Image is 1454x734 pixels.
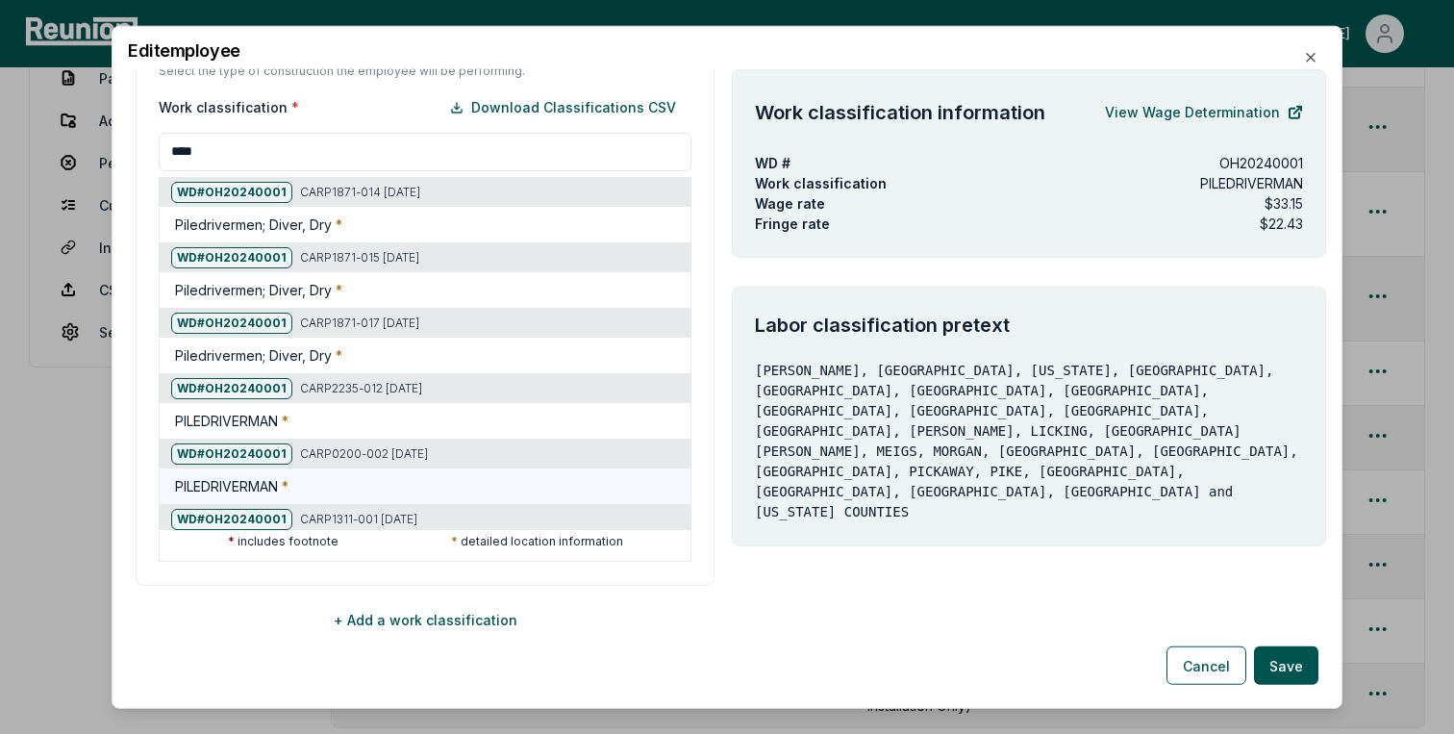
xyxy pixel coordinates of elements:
[755,152,790,172] p: WD #
[171,509,417,530] h5: CARP1311-001 [DATE]
[171,378,292,399] div: WD# OH20240001
[228,533,338,556] p: includes footnote
[171,246,419,267] h5: CARP1871-015 [DATE]
[175,345,342,366] h5: Piledrivermen; Diver, Dry
[755,360,1303,521] p: [PERSON_NAME], [GEOGRAPHIC_DATA], [US_STATE], [GEOGRAPHIC_DATA], [GEOGRAPHIC_DATA], [GEOGRAPHIC_D...
[1105,92,1303,131] a: View Wage Determination
[755,310,1303,339] h4: Labor classification pretext
[159,63,691,78] p: Select the type of construction the employee will be performing.
[171,443,428,465] h5: CARP0200-002 [DATE]
[171,313,292,334] div: WD# OH20240001
[171,181,292,202] div: WD# OH20240001
[755,172,1169,192] p: Work classification
[1166,646,1246,685] button: Cancel
[171,443,292,465] div: WD# OH20240001
[1265,192,1303,213] p: $33.15
[171,246,292,267] div: WD# OH20240001
[1254,646,1318,685] button: Save
[159,97,299,117] label: Work classification
[171,313,419,334] h5: CARP1871-017 [DATE]
[175,411,288,431] h5: PILEDRIVERMAN
[171,509,292,530] div: WD# OH20240001
[1219,152,1303,172] p: OH20240001
[755,213,830,233] p: Fringe rate
[128,41,1326,59] h2: Edit employee
[175,476,288,496] h5: PILEDRIVERMAN
[171,378,422,399] h5: CARP2235-012 [DATE]
[1200,172,1303,192] p: PILEDRIVERMAN
[755,97,1045,126] h4: Work classification information
[175,214,342,234] h5: Piledrivermen; Diver, Dry
[1260,213,1303,233] p: $22.43
[435,88,691,126] button: Download Classifications CSV
[171,181,420,202] h5: CARP1871-014 [DATE]
[451,533,623,556] p: detailed location information
[755,192,825,213] p: Wage rate
[175,280,342,300] h5: Piledrivermen; Diver, Dry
